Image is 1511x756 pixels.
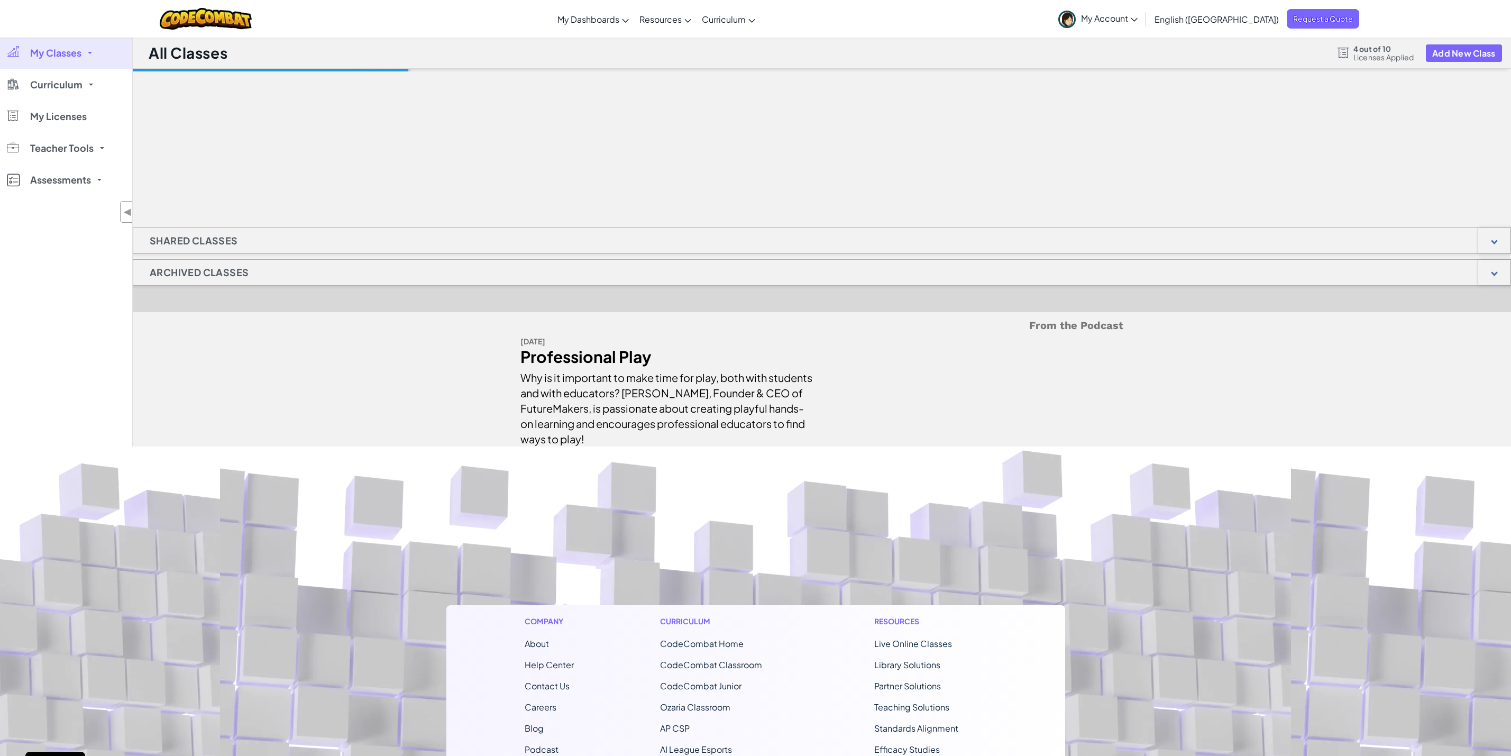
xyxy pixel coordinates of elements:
[702,14,746,25] span: Curriculum
[874,616,987,627] h1: Resources
[660,702,730,713] a: Ozaria Classroom
[639,14,682,25] span: Resources
[874,744,940,755] a: Efficacy Studies
[874,723,958,734] a: Standards Alignment
[133,227,254,254] h1: Shared Classes
[123,204,132,220] span: ◀
[1353,53,1414,61] span: Licenses Applied
[520,334,814,349] div: [DATE]
[1353,44,1414,53] span: 4 out of 10
[525,702,556,713] a: Careers
[1058,11,1076,28] img: avatar
[1081,13,1138,24] span: My Account
[525,680,570,691] span: Contact Us
[525,616,574,627] h1: Company
[660,744,732,755] a: AI League Esports
[874,702,949,713] a: Teaching Solutions
[1053,2,1143,35] a: My Account
[1155,14,1279,25] span: English ([GEOGRAPHIC_DATA])
[1426,44,1502,62] button: Add New Class
[874,638,952,649] a: Live Online Classes
[30,143,94,153] span: Teacher Tools
[30,112,87,121] span: My Licenses
[133,259,265,286] h1: Archived Classes
[525,659,574,670] a: Help Center
[149,43,227,63] h1: All Classes
[160,8,252,30] img: CodeCombat logo
[552,5,634,33] a: My Dashboards
[525,638,549,649] a: About
[634,5,697,33] a: Resources
[874,659,940,670] a: Library Solutions
[660,723,690,734] a: AP CSP
[520,365,814,447] div: Why is it important to make time for play, both with students and with educators? [PERSON_NAME], ...
[30,175,91,185] span: Assessments
[30,80,83,89] span: Curriculum
[660,659,762,670] a: CodeCombat Classroom
[30,48,81,58] span: My Classes
[660,680,741,691] a: CodeCombat Junior
[697,5,761,33] a: Curriculum
[660,616,788,627] h1: Curriculum
[1149,5,1284,33] a: English ([GEOGRAPHIC_DATA])
[525,723,544,734] a: Blog
[520,317,1123,334] h5: From the Podcast
[557,14,619,25] span: My Dashboards
[525,744,558,755] a: Podcast
[660,638,744,649] span: CodeCombat Home
[874,680,941,691] a: Partner Solutions
[1287,9,1359,29] a: Request a Quote
[520,349,814,365] div: Professional Play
